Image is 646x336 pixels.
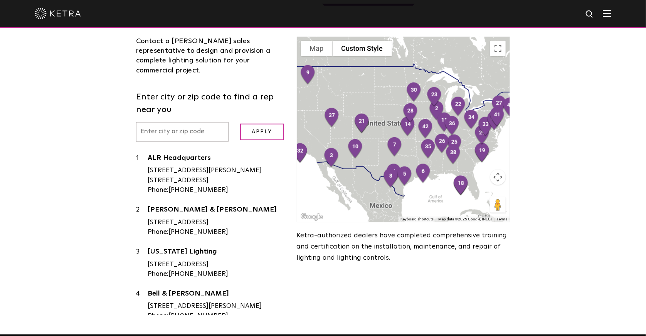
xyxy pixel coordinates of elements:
[297,62,319,89] div: 9
[136,37,285,76] div: Contact a [PERSON_NAME] sales representative to design and provision a complete lighting solution...
[394,163,416,190] div: 5
[426,97,448,124] div: 2
[380,165,402,192] div: 8
[148,229,168,235] strong: Phone:
[423,84,446,111] div: 23
[488,92,510,119] div: 27
[148,166,285,185] div: [STREET_ADDRESS][PERSON_NAME] [STREET_ADDRESS]
[301,41,333,56] button: Show street map
[585,10,595,19] img: search icon
[471,122,493,149] div: 29
[384,134,406,161] div: 7
[148,248,285,258] a: [US_STATE] Lighting
[412,160,434,187] div: 6
[344,136,367,163] div: 10
[351,110,373,137] div: 21
[414,116,437,143] div: 42
[320,144,343,171] div: 3
[383,160,405,187] div: 4
[299,212,325,222] img: Google
[442,141,464,168] div: 38
[496,217,507,221] a: Terms (opens in new tab)
[417,136,439,163] div: 35
[486,104,508,131] div: 41
[289,140,311,167] div: 32
[148,269,285,279] div: [PHONE_NUMBER]
[297,230,510,263] p: Ketra-authorized dealers have completed comprehensive training and certification on the installat...
[148,260,285,270] div: [STREET_ADDRESS]
[397,113,419,140] div: 14
[136,247,148,279] div: 3
[148,155,285,164] a: ALR Headquarters
[299,212,325,222] a: Open this area in Google Maps (opens a new window)
[136,122,229,142] input: Enter city or zip code
[490,41,506,56] button: Toggle fullscreen view
[148,206,285,216] a: [PERSON_NAME] & [PERSON_NAME]
[240,124,284,140] input: Apply
[603,10,611,17] img: Hamburger%20Nav.svg
[441,113,463,139] div: 36
[490,197,506,213] button: Drag Pegman onto the map to open Street View
[450,172,472,199] div: 18
[148,218,285,228] div: [STREET_ADDRESS]
[148,187,168,193] strong: Phone:
[148,185,285,195] div: [PHONE_NUMBER]
[136,205,148,237] div: 2
[136,153,148,195] div: 1
[148,313,168,319] strong: Phone:
[148,301,285,311] div: [STREET_ADDRESS][PERSON_NAME]
[399,100,422,127] div: 28
[136,289,148,321] div: 4
[438,217,492,221] span: Map data ©2025 Google, INEGI
[471,139,493,166] div: 19
[490,170,506,185] button: Map camera controls
[447,93,469,120] div: 22
[499,94,522,121] div: 43
[148,271,168,277] strong: Phone:
[403,79,425,106] div: 30
[400,217,434,222] button: Keyboard shortcuts
[148,290,285,300] a: Bell & [PERSON_NAME]
[460,106,483,133] div: 34
[321,104,343,131] div: 37
[483,108,506,134] div: 40
[35,8,81,19] img: ketra-logo-2019-white
[136,91,285,116] label: Enter city or zip code to find a rep near you
[148,227,285,237] div: [PHONE_NUMBER]
[333,41,392,56] button: Custom Style
[148,311,285,321] div: [PHONE_NUMBER]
